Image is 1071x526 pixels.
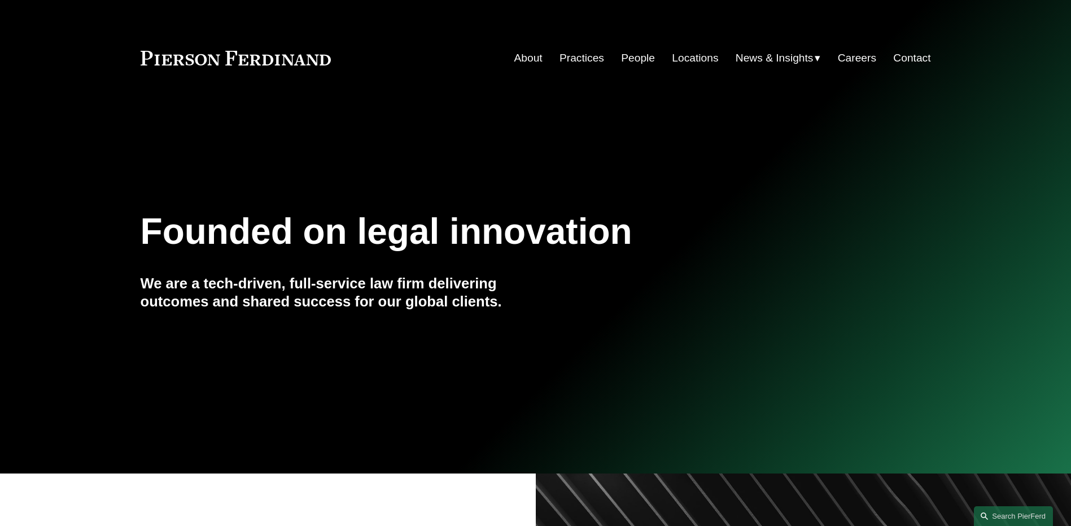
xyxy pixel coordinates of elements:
a: Search this site [974,506,1053,526]
span: News & Insights [736,49,814,68]
h4: We are a tech-driven, full-service law firm delivering outcomes and shared success for our global... [141,274,536,311]
a: folder dropdown [736,47,821,69]
a: Practices [559,47,604,69]
h1: Founded on legal innovation [141,211,799,252]
a: Locations [672,47,718,69]
a: Careers [838,47,876,69]
a: Contact [893,47,930,69]
a: About [514,47,543,69]
a: People [621,47,655,69]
